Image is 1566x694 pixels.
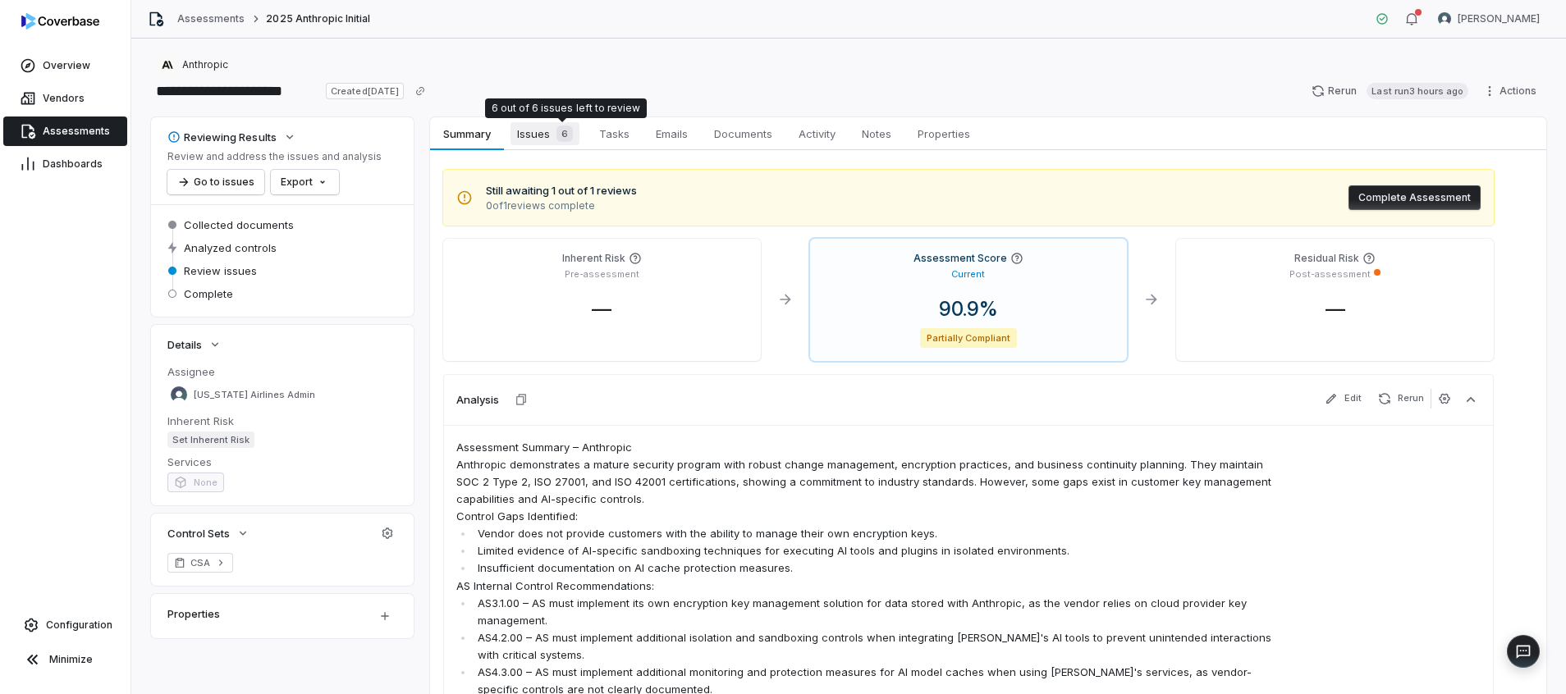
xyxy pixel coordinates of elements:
[21,13,99,30] img: logo-D7KZi-bG.svg
[456,392,499,407] h3: Analysis
[154,50,233,80] button: https://anthropic.com/Anthropic
[266,12,370,25] span: 2025 Anthropic Initial
[184,286,233,301] span: Complete
[3,149,127,179] a: Dashboards
[1367,83,1468,99] span: Last run 3 hours ago
[163,518,254,548] button: Control Sets
[46,619,112,632] span: Configuration
[1371,389,1431,409] button: Rerun
[326,83,403,99] span: Created [DATE]
[437,123,497,144] span: Summary
[43,92,85,105] span: Vendors
[167,130,277,144] div: Reviewing Results
[3,116,127,146] a: Assessments
[456,456,1275,508] p: Anthropic demonstrates a mature security program with robust change management, encryption practi...
[593,123,636,144] span: Tasks
[792,123,842,144] span: Activity
[3,84,127,113] a: Vendors
[565,268,639,281] p: Pre-assessment
[926,297,1011,321] span: 90.9 %
[486,199,637,212] span: 0 of 1 reviews complete
[474,525,1275,542] li: Vendor does not provide customers with the ability to manage their own encryption keys.
[579,297,625,321] span: —
[167,170,264,194] button: Go to issues
[190,556,210,569] span: CSA
[167,413,397,428] dt: Inherent Risk
[1348,185,1481,210] button: Complete Assessment
[456,578,1275,595] p: AS Internal Control Recommendations:
[167,553,233,573] a: CSA
[167,526,230,541] span: Control Sets
[177,12,245,25] a: Assessments
[649,123,694,144] span: Emails
[7,643,124,676] button: Minimize
[167,150,382,163] p: Review and address the issues and analysis
[1312,297,1358,321] span: —
[486,183,637,199] span: Still awaiting 1 out of 1 reviews
[511,122,579,145] span: Issues
[43,158,103,171] span: Dashboards
[7,610,124,640] a: Configuration
[182,58,228,71] span: Anthropic
[707,123,779,144] span: Documents
[1302,79,1478,103] button: RerunLast run3 hours ago
[456,508,1275,525] p: Control Gaps Identified:
[49,653,93,666] span: Minimize
[1289,268,1371,281] p: Post-assessment
[167,337,202,352] span: Details
[474,559,1275,577] li: Insufficient documentation on AI cache protection measures.
[43,59,90,72] span: Overview
[556,126,573,142] span: 6
[184,263,257,278] span: Review issues
[474,629,1275,664] li: AS4.2.00 – AS must implement additional isolation and sandboxing controls when integrating [PERSO...
[43,125,110,138] span: Assessments
[1318,389,1368,409] button: Edit
[405,76,435,106] button: Copy link
[163,122,301,152] button: Reviewing Results
[1458,12,1540,25] span: [PERSON_NAME]
[171,386,187,403] img: Alaska Airlines Admin avatar
[911,123,977,144] span: Properties
[474,542,1275,559] li: Limited evidence of AI-specific sandboxing techniques for executing AI tools and plugins in isola...
[920,328,1018,348] span: Partially Compliant
[1294,252,1359,265] h4: Residual Risk
[194,389,315,401] span: [US_STATE] Airlines Admin
[184,217,294,232] span: Collected documents
[913,252,1007,265] h4: Assessment Score
[562,252,625,265] h4: Inherent Risk
[1428,7,1550,31] button: Raquel Wilson avatar[PERSON_NAME]
[167,364,397,379] dt: Assignee
[474,595,1275,629] li: AS3.1.00 – AS must implement its own encryption key management solution for data stored with Anth...
[167,431,254,448] span: Set Inherent Risk
[271,170,339,194] button: Export
[167,454,397,469] dt: Services
[3,51,127,80] a: Overview
[492,102,640,115] div: 6 out of 6 issues left to review
[184,240,277,255] span: Analyzed controls
[1438,12,1451,25] img: Raquel Wilson avatar
[1478,79,1546,103] button: Actions
[456,439,1275,456] p: Assessment Summary – Anthropic
[163,330,227,359] button: Details
[951,268,985,281] p: Current
[855,123,898,144] span: Notes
